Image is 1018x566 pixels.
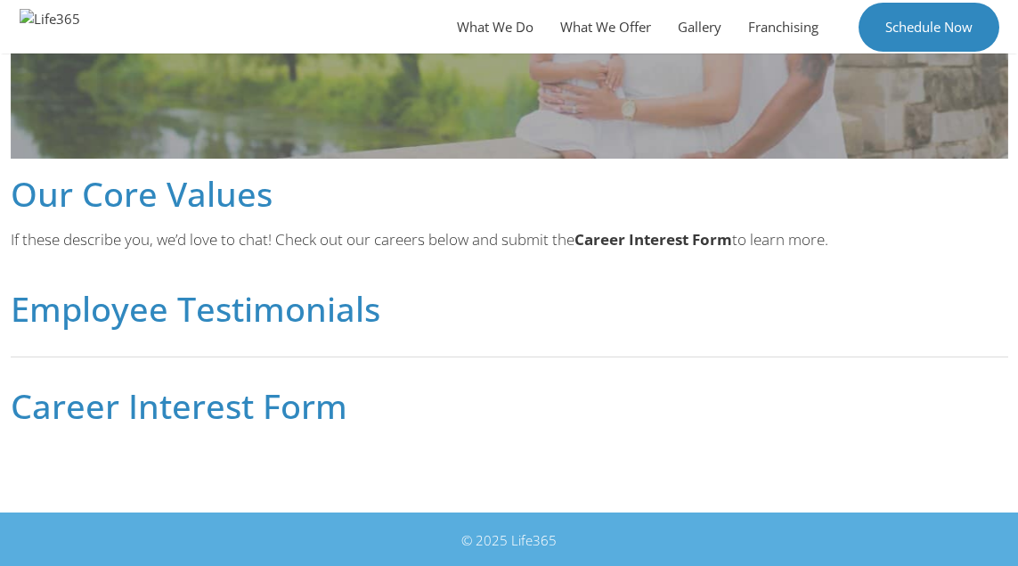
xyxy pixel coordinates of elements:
h2: Employee Testimonials [11,291,1008,325]
h2: Our Core Values [11,176,1008,210]
div: © 2025 Life365 [20,530,999,551]
a: Schedule Now [859,3,999,52]
h2: Career Interest Form [11,389,1008,422]
p: If these describe you, we’d love to chat! Check out our careers below and submit the to learn more. [11,228,1008,251]
strong: Career Interest Form [574,229,732,250]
